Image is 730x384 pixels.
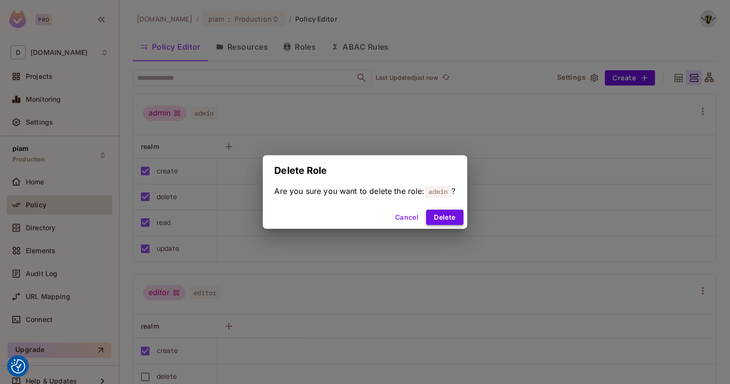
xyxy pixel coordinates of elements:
[11,359,25,373] img: Revisit consent button
[391,210,422,225] button: Cancel
[425,185,452,198] span: admin
[11,359,25,373] button: Consent Preferences
[263,155,467,186] h2: Delete Role
[426,210,463,225] button: Delete
[274,186,455,196] span: Are you sure you want to delete the role: ?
